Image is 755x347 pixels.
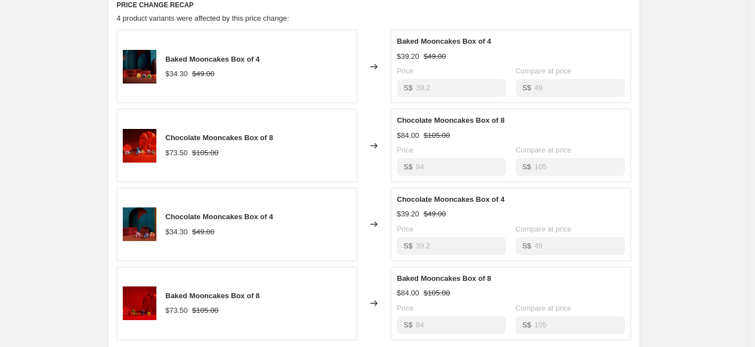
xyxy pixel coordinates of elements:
img: chocmooncake8_80x.jpg [123,129,156,163]
span: Baked Mooncakes Box of 4 [165,55,260,63]
span: Chocolate Mooncakes Box of 8 [397,116,504,124]
strike: $105.00 [424,130,450,141]
span: S$ [404,163,413,171]
img: baked8_80x.jpg [123,286,156,320]
span: Baked Mooncakes Box of 8 [397,274,491,283]
div: $84.00 [397,288,419,299]
span: Price [397,67,414,75]
span: S$ [522,84,531,92]
span: Chocolate Mooncakes Box of 8 [165,133,273,142]
span: S$ [404,321,413,329]
span: Baked Mooncakes Box of 8 [165,292,260,300]
strike: $49.00 [424,51,446,62]
span: Compare at price [516,146,572,154]
span: Compare at price [516,67,572,75]
h6: PRICE CHANGE RECAP [117,1,631,10]
span: Baked Mooncakes Box of 4 [397,37,491,45]
span: Chocolate Mooncakes Box of 4 [165,212,273,221]
strike: $49.00 [192,68,215,80]
span: Price [397,304,414,312]
span: Compare at price [516,225,572,233]
div: $39.20 [397,51,419,62]
div: $73.50 [165,147,188,159]
span: Price [397,146,414,154]
div: $73.50 [165,305,188,316]
span: 4 product variants were affected by this price change: [117,14,289,22]
strike: $105.00 [192,305,219,316]
strike: $105.00 [192,147,219,159]
strike: $49.00 [424,209,446,220]
div: $34.30 [165,226,188,238]
strike: $105.00 [424,288,450,299]
img: chocmooncake4_80x.png [123,207,156,241]
strike: $49.00 [192,226,215,238]
span: S$ [522,242,531,250]
img: janicewongbakedmooncake4_80x.jpg [123,50,156,84]
span: S$ [404,242,413,250]
span: Chocolate Mooncakes Box of 4 [397,195,504,203]
div: $34.30 [165,68,188,80]
span: Compare at price [516,304,572,312]
span: S$ [522,321,531,329]
div: $84.00 [397,130,419,141]
span: Price [397,225,414,233]
span: S$ [404,84,413,92]
div: $39.20 [397,209,419,220]
span: S$ [522,163,531,171]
